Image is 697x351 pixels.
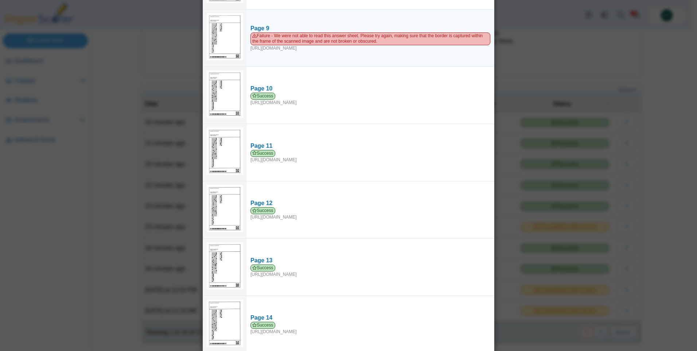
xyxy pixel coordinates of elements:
span: Success [250,265,275,271]
img: 3181914_OCTOBER_6_2025T14_37_38_576000000.jpeg [207,242,243,290]
a: Page 12 Success [URL][DOMAIN_NAME] [247,196,494,224]
a: Page 14 Success [URL][DOMAIN_NAME] [247,310,494,339]
a: Page 10 Success [URL][DOMAIN_NAME] [247,81,494,109]
div: [URL][DOMAIN_NAME] [250,32,490,51]
div: [URL][DOMAIN_NAME] [250,93,490,106]
a: Page 13 Success [URL][DOMAIN_NAME] [247,253,494,281]
div: [URL][DOMAIN_NAME] [250,207,490,220]
span: Failure - We were not able to read this answer sheet. Please try again, making sure that the bord... [250,32,490,45]
span: Success [250,93,275,100]
div: Page 10 [250,85,490,93]
span: Success [250,207,275,214]
a: Page 9 Failure - We were not able to read this answer sheet. Please try again, making sure that t... [247,21,494,55]
div: Page 13 [250,256,490,265]
img: 3181917_OCTOBER_6_2025T14_37_35_836000000.jpeg [207,185,243,232]
div: Page 11 [250,142,490,150]
div: [URL][DOMAIN_NAME] [250,150,490,163]
div: Page 9 [250,24,490,32]
div: Page 12 [250,199,490,207]
div: [URL][DOMAIN_NAME] [250,322,490,335]
a: Page 11 Success [URL][DOMAIN_NAME] [247,138,494,167]
span: Success [250,150,275,157]
img: 3181910_OCTOBER_6_2025T14_37_33_512000000.jpeg [207,300,243,347]
span: Success [250,322,275,329]
img: bu_2334_6lCHwXiDDirI3tMG_2025-10-06_14-36-07.pdf_pg_9.jpg [207,13,243,61]
img: 3181920_OCTOBER_6_2025T14_37_17_305000000.jpeg [207,128,243,175]
div: Page 14 [250,314,490,322]
div: [URL][DOMAIN_NAME] [250,265,490,278]
img: 3181909_OCTOBER_6_2025T14_37_22_287000000.jpeg [207,70,243,118]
